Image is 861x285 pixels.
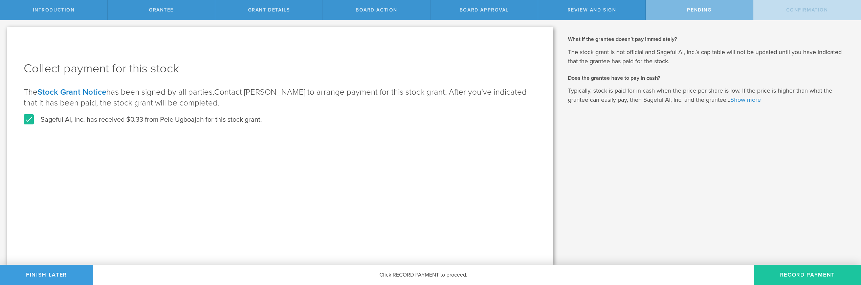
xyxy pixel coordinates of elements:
a: Stock Grant Notice [38,87,106,97]
h1: Collect payment for this stock [24,61,536,77]
button: Record Payment [754,265,861,285]
a: Show more [730,96,761,103]
h2: What if the grantee doesn’t pay immediately? [568,35,851,43]
p: The has been signed by all parties. [24,87,536,109]
span: Board Action [356,7,397,13]
span: Grantee [149,7,174,13]
h2: Does the grantee have to pay in cash? [568,74,851,82]
p: Typically, stock is paid for in cash when the price per share is low. If the price is higher than... [568,86,851,104]
span: Board Approval [460,7,509,13]
span: Introduction [33,7,75,13]
span: Contact [PERSON_NAME] to arrange payment for this stock grant. After you’ve indicated that it has... [24,87,527,108]
p: The stock grant is not official and Sageful AI, Inc.’s cap table will not be updated until you ha... [568,48,851,66]
span: Grant Details [248,7,290,13]
span: Pending [687,7,711,13]
span: Confirmation [786,7,828,13]
label: Sageful AI, Inc. has received $0.33 from Pele Ugboajah for this stock grant. [24,115,262,124]
span: Review and Sign [568,7,616,13]
span: Click RECORD PAYMENT to proceed. [379,271,467,278]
